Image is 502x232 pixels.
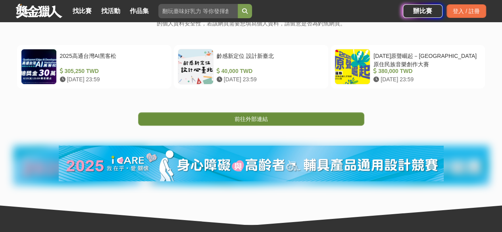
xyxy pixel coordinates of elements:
div: 380,000 TWD [373,67,478,75]
a: 作品集 [127,6,152,17]
a: 2025高通台灣AI黑客松 305,250 TWD [DATE] 23:59 [17,45,171,88]
a: 辦比賽 [403,4,442,18]
div: 齡感新定位 設計新臺北 [217,52,321,67]
div: [DATE] 23:59 [217,75,321,84]
div: 2025高通台灣AI黑客松 [60,52,164,67]
span: 前往外部連結 [235,116,268,122]
input: 翻玩臺味好乳力 等你發揮創意！ [158,4,238,18]
a: [DATE]原聲崛起－[GEOGRAPHIC_DATA]原住民族音樂創作大賽 380,000 TWD [DATE] 23:59 [331,45,485,88]
div: [DATE] 23:59 [373,75,478,84]
div: 305,250 TWD [60,67,164,75]
img: 82ada7f3-464c-43f2-bb4a-5bc5a90ad784.jpg [59,146,444,181]
a: 齡感新定位 設計新臺北 40,000 TWD [DATE] 23:59 [174,45,328,88]
a: 找比賽 [69,6,95,17]
a: 前往外部連結 [138,112,364,126]
div: 登入 / 註冊 [446,4,486,18]
p: 提醒您，您即將連結至獎金獵人以外的網頁。此網頁可能隱藏木馬病毒程式；同時，為確保您的個人資料安全性，若該網頁需要您填寫個人資料，請留意是否為釣魚網頁。 [137,10,365,36]
div: [DATE]原聲崛起－[GEOGRAPHIC_DATA]原住民族音樂創作大賽 [373,52,478,67]
div: 40,000 TWD [217,67,321,75]
div: [DATE] 23:59 [60,75,164,84]
a: 找活動 [98,6,123,17]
